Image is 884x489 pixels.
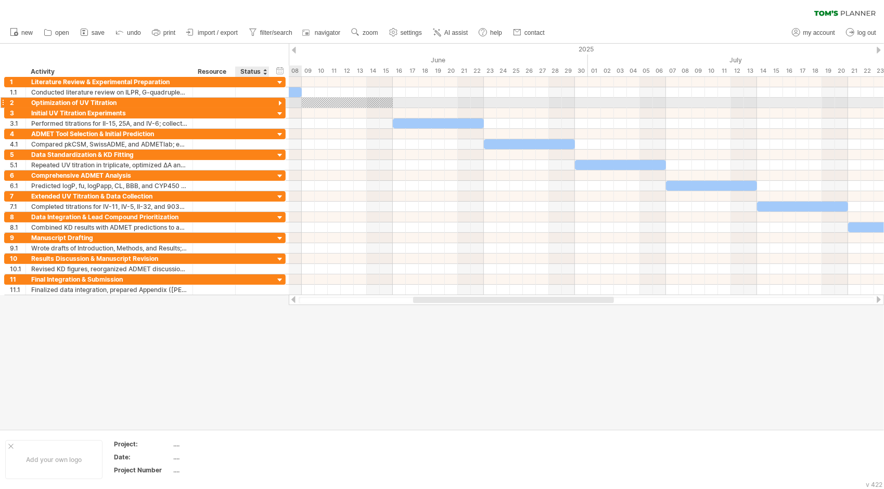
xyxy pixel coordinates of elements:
[666,65,679,76] div: Monday, 7 July 2025
[163,29,175,36] span: print
[10,264,25,274] div: 10.1
[393,65,406,76] div: Monday, 16 June 2025
[10,243,25,253] div: 9.1
[55,29,69,36] span: open
[835,65,848,76] div: Sunday, 20 July 2025
[10,222,25,232] div: 8.1
[92,29,105,36] span: save
[31,243,187,253] div: Wrote drafts of Introduction, Methods, and Results; organized figures and references
[10,129,25,139] div: 4
[31,285,187,295] div: Finalized data integration, prepared Appendix ([PERSON_NAME] chart, AI abstract demonstration, ra...
[419,65,432,76] div: Wednesday, 18 June 2025
[445,65,458,76] div: Friday, 20 June 2025
[476,26,505,39] a: help
[349,26,381,39] a: zoom
[10,202,25,212] div: 7.1
[10,139,25,149] div: 4.1
[10,108,25,118] div: 3
[10,87,25,97] div: 1.1
[198,55,588,65] div: June 2025
[31,160,187,170] div: Repeated UV titration in triplicate, optimized ΔA analysis, established a consistent KD fitting f...
[31,170,187,180] div: Comprehensive ADMET Analysis
[10,181,25,191] div: 6.1
[10,191,25,201] div: 7
[10,118,25,128] div: 3.1
[315,65,328,76] div: Tuesday, 10 June 2025
[31,202,187,212] div: Completed titrations for IV-11, IV-5, II-32, and 9037J; compared two ILPR G4 sequence binding pro...
[10,150,25,160] div: 5
[41,26,72,39] a: open
[809,65,822,76] div: Friday, 18 July 2025
[857,29,876,36] span: log out
[10,170,25,180] div: 6
[173,453,261,461] div: ....
[401,29,422,36] span: settings
[614,65,627,76] div: Thursday, 3 July 2025
[510,26,548,39] a: contact
[10,98,25,108] div: 2
[484,65,497,76] div: Monday, 23 June 2025
[354,65,367,76] div: Friday, 13 June 2025
[575,65,588,76] div: Monday, 30 June 2025
[10,274,25,284] div: 11
[731,65,744,76] div: Saturday, 12 July 2025
[31,212,187,222] div: Data Integration & Lead Compound Prioritization
[627,65,640,76] div: Friday, 4 July 2025
[692,65,705,76] div: Wednesday, 9 July 2025
[302,65,315,76] div: Monday, 9 June 2025
[10,285,25,295] div: 11.1
[490,29,502,36] span: help
[31,98,187,108] div: Optimization of UV Titration
[653,65,666,76] div: Sunday, 6 July 2025
[796,65,809,76] div: Thursday, 17 July 2025
[549,65,562,76] div: Saturday, 28 June 2025
[562,65,575,76] div: Sunday, 29 June 2025
[31,254,187,263] div: Results Discussion & Manuscript Revision
[260,29,292,36] span: filter/search
[822,65,835,76] div: Saturday, 19 July 2025
[198,67,229,77] div: Resource
[843,26,879,39] a: log out
[31,222,187,232] div: Combined KD results with ADMET predictions to assess binding selectivity and pharmacokinetics
[10,233,25,243] div: 9
[444,29,468,36] span: AI assist
[31,77,187,87] div: Literature Review & Experimental Preparation
[524,29,545,36] span: contact
[432,65,445,76] div: Thursday, 19 June 2025
[341,65,354,76] div: Thursday, 12 June 2025
[173,466,261,474] div: ....
[114,466,171,474] div: Project Number
[31,181,187,191] div: Predicted logP, fu, logPapp, CL, BBB, and CYP450 interactions; cross-validated predictions across...
[31,264,187,274] div: Revised KD figures, reorganized ADMET discussion, refined conclusion section based on supervisor’...
[31,191,187,201] div: Extended UV Titration & Data Collection
[149,26,178,39] a: print
[744,65,757,76] div: Sunday, 13 July 2025
[718,65,731,76] div: Friday, 11 July 2025
[757,65,770,76] div: Monday, 14 July 2025
[31,118,187,128] div: Performed titrations for II-15, 25A, and IV-6; collected preliminary absorbance spectra; generate...
[31,108,187,118] div: Initial UV Titration Experiments
[240,67,263,77] div: Status
[7,26,36,39] a: new
[848,65,861,76] div: Monday, 21 July 2025
[363,29,378,36] span: zoom
[31,274,187,284] div: Final Integration & Submission
[536,65,549,76] div: Friday, 27 June 2025
[705,65,718,76] div: Thursday, 10 July 2025
[78,26,108,39] a: save
[380,65,393,76] div: Sunday, 15 June 2025
[31,67,187,77] div: Activity
[21,29,33,36] span: new
[861,65,874,76] div: Tuesday, 22 July 2025
[301,26,343,39] a: navigator
[367,65,380,76] div: Saturday, 14 June 2025
[114,453,171,461] div: Date:
[184,26,241,39] a: import / export
[31,139,187,149] div: Compared pkCSM, SwissADME, and ADMETlab; evaluated predictive accuracy for nine compounds
[803,29,835,36] span: my account
[523,65,536,76] div: Thursday, 26 June 2025
[387,26,425,39] a: settings
[10,160,25,170] div: 5.1
[430,26,471,39] a: AI assist
[328,65,341,76] div: Wednesday, 11 June 2025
